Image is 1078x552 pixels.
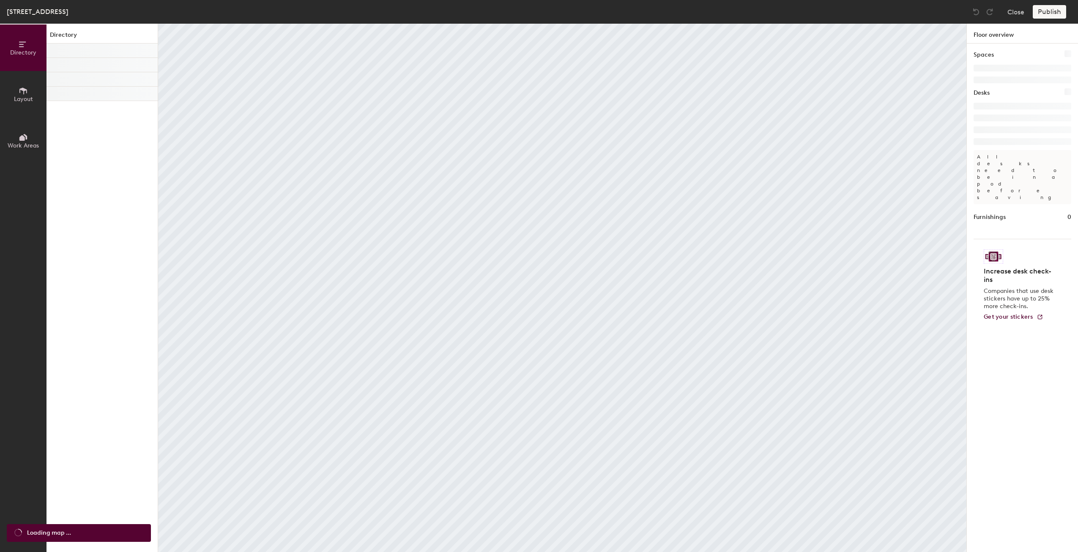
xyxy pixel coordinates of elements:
[967,24,1078,44] h1: Floor overview
[1007,5,1024,19] button: Close
[47,30,158,44] h1: Directory
[984,313,1033,320] span: Get your stickers
[984,249,1003,264] img: Sticker logo
[1067,213,1071,222] h1: 0
[7,6,68,17] div: [STREET_ADDRESS]
[984,314,1043,321] a: Get your stickers
[974,150,1071,204] p: All desks need to be in a pod before saving
[985,8,994,16] img: Redo
[158,24,966,552] canvas: Map
[14,96,33,103] span: Layout
[984,267,1056,284] h4: Increase desk check-ins
[8,142,39,149] span: Work Areas
[974,50,994,60] h1: Spaces
[984,287,1056,310] p: Companies that use desk stickers have up to 25% more check-ins.
[974,88,990,98] h1: Desks
[27,528,71,538] span: Loading map ...
[974,213,1006,222] h1: Furnishings
[10,49,36,56] span: Directory
[972,8,980,16] img: Undo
